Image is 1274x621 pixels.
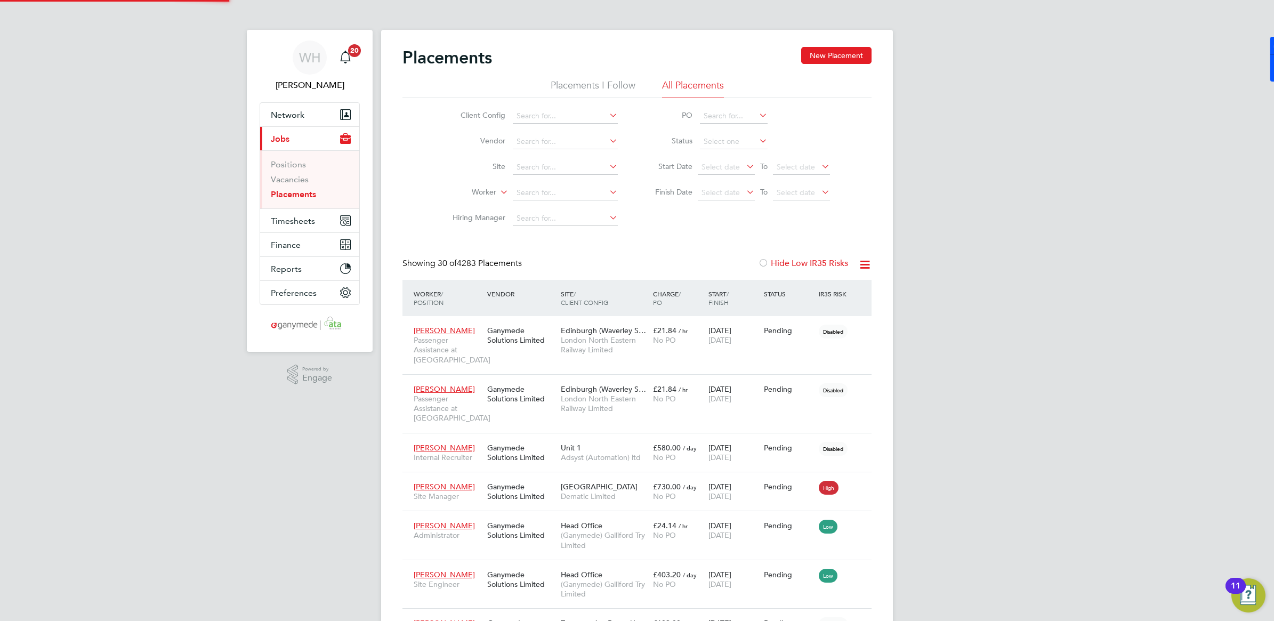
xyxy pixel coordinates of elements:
[708,394,731,404] span: [DATE]
[1231,586,1240,600] div: 11
[1231,578,1265,612] button: Open Resource Center, 11 new notifications
[271,159,306,170] a: Positions
[653,482,681,491] span: £730.00
[757,159,771,173] span: To
[438,258,457,269] span: 30 of
[761,284,817,303] div: Status
[260,281,359,304] button: Preferences
[700,134,768,149] input: Select one
[701,162,740,172] span: Select date
[271,216,315,226] span: Timesheets
[777,188,815,197] span: Select date
[653,521,676,530] span: £24.14
[561,530,648,550] span: (Ganymede) Galliford Try Limited
[683,571,697,579] span: / day
[485,515,558,545] div: Ganymede Solutions Limited
[653,570,681,579] span: £403.20
[764,384,814,394] div: Pending
[561,326,646,335] span: Edinburgh (Waverley S…
[260,233,359,256] button: Finance
[679,522,688,530] span: / hr
[260,103,359,126] button: Network
[414,530,482,540] span: Administrator
[302,365,332,374] span: Powered by
[302,374,332,383] span: Engage
[402,47,492,68] h2: Placements
[758,258,848,269] label: Hide Low IR35 Risks
[777,162,815,172] span: Select date
[414,289,444,307] span: / Position
[558,284,650,312] div: Site
[764,521,814,530] div: Pending
[706,284,761,312] div: Start
[335,41,356,75] a: 20
[764,326,814,335] div: Pending
[485,438,558,467] div: Ganymede Solutions Limited
[561,521,602,530] span: Head Office
[679,327,688,335] span: / hr
[561,335,648,354] span: London North Eastern Railway Limited
[414,570,475,579] span: [PERSON_NAME]
[271,174,309,184] a: Vacancies
[561,394,648,413] span: London North Eastern Railway Limited
[414,335,482,365] span: Passenger Assistance at [GEOGRAPHIC_DATA]
[485,477,558,506] div: Ganymede Solutions Limited
[819,481,838,495] span: High
[644,110,692,120] label: PO
[561,453,648,462] span: Adsyst (Automation) ltd
[414,326,475,335] span: [PERSON_NAME]
[411,320,872,329] a: [PERSON_NAME]Passenger Assistance at [GEOGRAPHIC_DATA]Ganymede Solutions LimitedEdinburgh (Waverl...
[653,394,676,404] span: No PO
[819,520,837,534] span: Low
[708,289,729,307] span: / Finish
[653,491,676,501] span: No PO
[764,443,814,453] div: Pending
[679,385,688,393] span: / hr
[411,378,872,388] a: [PERSON_NAME]Passenger Assistance at [GEOGRAPHIC_DATA]Ganymede Solutions LimitedEdinburgh (Waverl...
[653,289,681,307] span: / PO
[561,579,648,599] span: (Ganymede) Galliford Try Limited
[444,136,505,146] label: Vendor
[271,264,302,274] span: Reports
[706,320,761,350] div: [DATE]
[513,211,618,226] input: Search for...
[271,110,304,120] span: Network
[819,442,848,456] span: Disabled
[260,127,359,150] button: Jobs
[260,150,359,208] div: Jobs
[271,240,301,250] span: Finance
[653,443,681,453] span: £580.00
[414,579,482,589] span: Site Engineer
[513,186,618,200] input: Search for...
[260,257,359,280] button: Reports
[701,188,740,197] span: Select date
[683,483,697,491] span: / day
[561,482,638,491] span: [GEOGRAPHIC_DATA]
[411,564,872,573] a: [PERSON_NAME]Site EngineerGanymede Solutions LimitedHead Office(Ganymede) Galliford Try Limited£4...
[708,579,731,589] span: [DATE]
[819,383,848,397] span: Disabled
[708,453,731,462] span: [DATE]
[435,187,496,198] label: Worker
[706,515,761,545] div: [DATE]
[551,79,635,98] li: Placements I Follow
[414,394,482,423] span: Passenger Assistance at [GEOGRAPHIC_DATA]
[438,258,522,269] span: 4283 Placements
[414,491,482,501] span: Site Manager
[485,564,558,594] div: Ganymede Solutions Limited
[260,41,360,92] a: WH[PERSON_NAME]
[444,162,505,171] label: Site
[653,530,676,540] span: No PO
[706,379,761,409] div: [DATE]
[561,289,608,307] span: / Client Config
[816,284,853,303] div: IR35 Risk
[287,365,333,385] a: Powered byEngage
[561,443,581,453] span: Unit 1
[644,162,692,171] label: Start Date
[260,79,360,92] span: William Heath
[271,288,317,298] span: Preferences
[764,482,814,491] div: Pending
[653,384,676,394] span: £21.84
[706,564,761,594] div: [DATE]
[644,187,692,197] label: Finish Date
